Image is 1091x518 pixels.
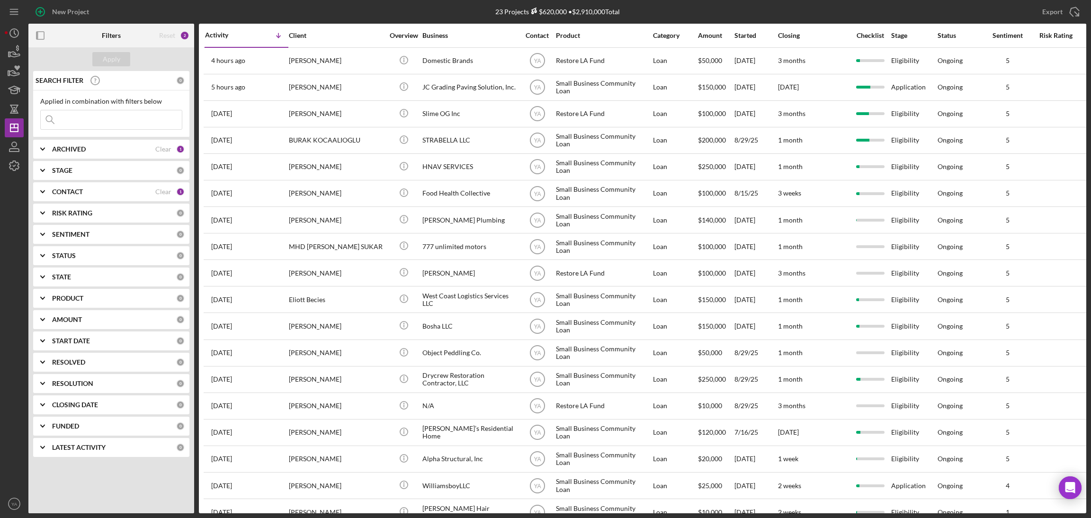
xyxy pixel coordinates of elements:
div: Eligibility [891,234,937,259]
span: $10,000 [698,508,722,516]
text: YA [534,111,541,117]
div: Stage [891,32,937,39]
text: YA [534,482,541,489]
span: $150,000 [698,322,726,330]
time: 1 week [778,455,798,463]
div: Product [556,32,651,39]
b: START DATE [52,337,90,345]
div: [DATE] [734,473,777,498]
div: Small Business Community Loan [556,75,651,100]
div: Ongoing [938,216,963,224]
div: Food Health Collective [422,181,517,206]
text: YA [534,217,541,223]
b: ARCHIVED [52,145,86,153]
time: 3 months [778,56,805,64]
time: 2025-09-06 22:03 [211,243,232,250]
text: YA [534,429,541,436]
span: $100,000 [698,189,726,197]
div: Eligibility [891,367,937,392]
time: 1 month [778,162,803,170]
div: Loan [653,340,697,366]
div: BURAK KOCAALIOGLU [289,128,384,153]
text: YA [534,509,541,516]
div: New Project [52,2,89,21]
time: [DATE] [778,83,799,91]
div: Ongoing [938,83,963,91]
div: 5 [984,402,1031,410]
div: Small Business Community Loan [556,287,651,312]
div: Ongoing [938,455,963,463]
div: Eligibility [891,154,937,179]
div: Ongoing [938,322,963,330]
div: Restore LA Fund [556,48,651,73]
time: 2025-09-11 18:39 [211,57,245,64]
div: Eligibility [891,393,937,419]
div: [DATE] [734,101,777,126]
div: 5 [984,83,1031,91]
div: Loan [653,234,697,259]
div: 5 [984,110,1031,117]
time: 2025-09-03 12:45 [211,269,232,277]
div: 5 [984,136,1031,144]
time: 3 months [778,402,805,410]
div: [PERSON_NAME] [289,48,384,73]
div: Small Business Community Loan [556,234,651,259]
div: [DATE] [734,75,777,100]
div: 0 [176,315,185,324]
div: [DATE] [734,207,777,232]
b: SENTIMENT [52,231,89,238]
b: LATEST ACTIVITY [52,444,106,451]
div: 5 [984,269,1031,277]
div: Eligibility [891,260,937,286]
div: [PERSON_NAME] [289,393,384,419]
div: Eligibility [891,287,937,312]
div: Eliott Becies [289,287,384,312]
b: CLOSING DATE [52,401,98,409]
b: STATE [52,273,71,281]
button: Export [1033,2,1086,21]
b: FUNDED [52,422,79,430]
div: Amount [698,32,733,39]
text: YA [534,190,541,197]
time: 2025-08-27 13:08 [211,455,232,463]
div: Small Business Community Loan [556,420,651,445]
span: $140,000 [698,216,726,224]
text: YA [534,137,541,144]
div: Loan [653,313,697,339]
div: Sentiment [984,32,1031,39]
div: 5 [984,296,1031,304]
text: YA [534,270,541,277]
div: [PERSON_NAME] [289,447,384,472]
div: 0 [176,294,185,303]
div: Loan [653,393,697,419]
div: 777 unlimited motors [422,234,517,259]
time: 2025-09-08 13:30 [211,216,232,224]
div: Loan [653,367,697,392]
b: PRODUCT [52,295,83,302]
div: [PERSON_NAME] [289,260,384,286]
div: 5 [984,429,1031,436]
div: 8/29/25 [734,393,777,419]
div: 5 [984,243,1031,250]
b: SEARCH FILTER [36,77,83,84]
div: 0 [176,166,185,175]
div: Reset [159,32,175,39]
div: Export [1042,2,1063,21]
div: Restore LA Fund [556,393,651,419]
text: YA [534,323,541,330]
div: [PERSON_NAME] [289,154,384,179]
text: YA [11,501,18,507]
div: Small Business Community Loan [556,447,651,472]
div: Loan [653,260,697,286]
div: Applied in combination with filters below [40,98,182,105]
time: 3 weeks [778,189,801,197]
div: [PERSON_NAME] [289,367,384,392]
text: YA [534,296,541,303]
div: Business [422,32,517,39]
div: [DATE] [734,313,777,339]
div: Risk Rating [1032,32,1080,39]
time: 2025-09-09 04:24 [211,163,232,170]
div: [DATE] [734,234,777,259]
div: Restore LA Fund [556,101,651,126]
div: Eligibility [891,181,937,206]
